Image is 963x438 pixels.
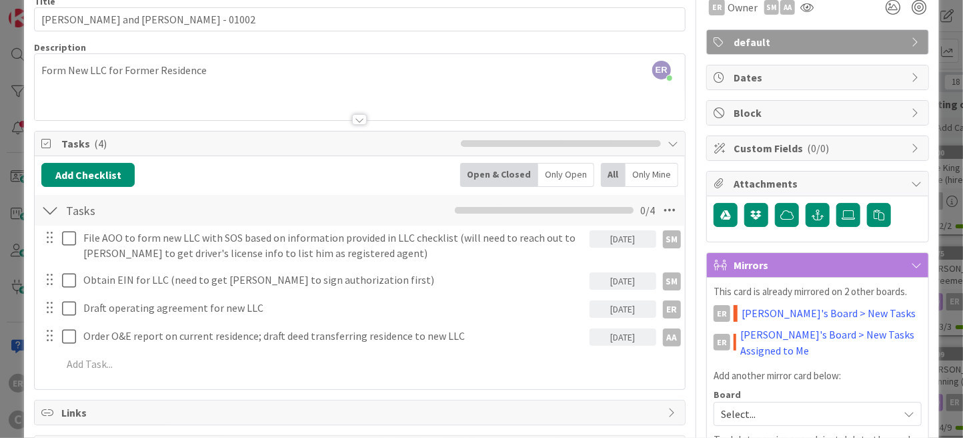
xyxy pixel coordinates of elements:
div: Only Mine [626,163,678,187]
button: Add Checklist [41,163,135,187]
span: Description [34,41,86,53]
span: Select... [721,405,892,423]
span: Board [714,390,741,399]
p: This card is already mirrored on 2 other boards. [714,284,922,300]
span: Custom Fields [734,140,904,156]
div: SM [663,230,681,248]
a: [PERSON_NAME]'s Board > New Tasks [742,305,916,321]
span: default [734,34,904,50]
p: Draft operating agreement for new LLC [83,300,584,316]
p: Add another mirror card below: [714,369,922,384]
span: Attachments [734,176,904,192]
input: type card name here... [34,7,686,31]
div: ER [714,305,730,322]
div: ER [714,334,730,351]
div: [DATE] [590,230,656,248]
p: Obtain EIN for LLC (need to get [PERSON_NAME] to sign authorization first) [83,272,584,288]
span: Mirrors [734,257,904,273]
span: ( 4 ) [94,137,107,150]
div: Open & Closed [460,163,538,187]
span: 0 / 4 [640,202,655,218]
span: Dates [734,69,904,85]
input: Add Checklist... [61,198,335,222]
span: Links [61,405,661,421]
div: ER [663,300,681,318]
div: All [601,163,626,187]
div: AA [663,328,681,347]
div: Only Open [538,163,594,187]
p: Form New LLC for Former Residence [41,63,678,78]
div: [DATE] [590,300,656,318]
div: SM [663,272,681,290]
div: [DATE] [590,272,656,290]
span: ER [652,61,671,79]
span: ( 0/0 ) [807,142,829,155]
span: Block [734,105,904,121]
span: Tasks [61,136,454,152]
div: [DATE] [590,328,656,346]
p: File AOO to form new LLC with SOS based on information provided in LLC checklist (will need to re... [83,230,584,260]
p: Order O&E report on current residence; draft deed transferring residence to new LLC [83,328,584,344]
a: [PERSON_NAME]'s Board > New Tasks Assigned to Me [740,326,922,359]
